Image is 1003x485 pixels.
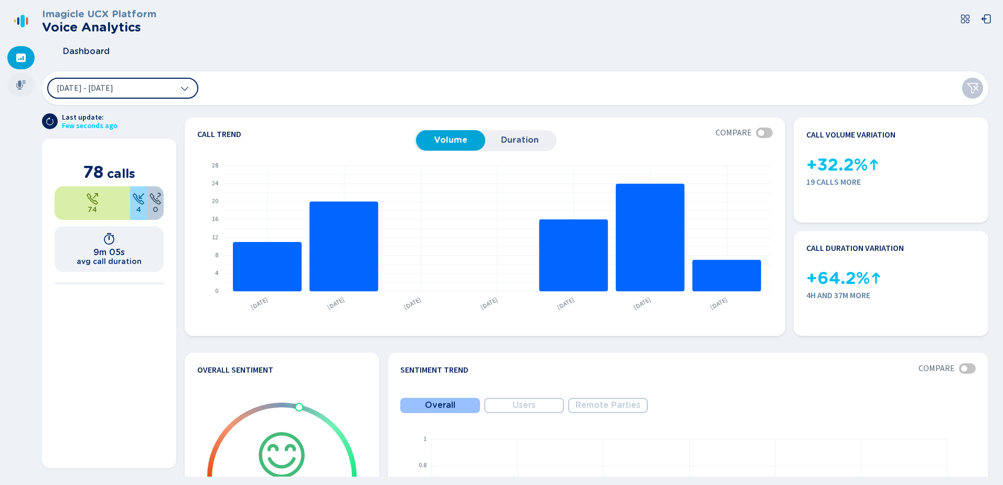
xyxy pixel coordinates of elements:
[575,400,641,410] span: Remote Parties
[103,233,115,245] svg: timer
[93,247,125,257] h1: 9m 05s
[16,80,26,90] svg: mic-fill
[870,272,882,284] svg: kpi-up
[62,113,118,122] span: Last update:
[197,365,273,375] h4: Overall Sentiment
[716,128,752,138] span: Compare
[513,400,536,410] span: Users
[257,430,307,480] svg: icon-emoji-smile
[402,295,423,312] text: [DATE]
[215,269,218,278] text: 4
[130,186,147,220] div: 5.13%
[212,161,218,170] text: 28
[568,398,648,413] button: Remote Parties
[42,20,156,35] h2: Voice Analytics
[212,215,218,224] text: 16
[806,155,868,175] span: +32.2%
[806,244,904,253] h4: Call duration variation
[962,78,983,99] button: Clear filters
[556,295,576,312] text: [DATE]
[400,398,480,413] button: Overall
[7,73,35,97] div: Recordings
[215,287,218,296] text: 0
[16,52,26,63] svg: dashboard-filled
[806,291,976,300] span: 4h and 37m more
[632,295,653,312] text: [DATE]
[136,205,141,214] span: 4
[83,162,103,182] span: 78
[490,135,549,145] span: Duration
[485,130,554,150] button: Duration
[47,78,198,99] button: [DATE] - [DATE]
[400,365,468,375] h4: Sentiment Trend
[107,166,135,181] span: calls
[77,257,142,266] h2: avg call duration
[197,130,414,139] h4: Call trend
[484,398,564,413] button: Users
[88,205,97,214] span: 74
[416,130,485,150] button: Volume
[421,135,480,145] span: Volume
[7,46,35,69] div: Dashboard
[149,193,162,205] svg: unknown-call
[806,177,976,187] span: 19 calls more
[42,8,156,20] h3: Imagicle UCX Platform
[212,233,218,242] text: 12
[868,159,880,171] svg: kpi-up
[709,295,729,312] text: [DATE]
[86,193,99,205] svg: telephone-outbound
[63,47,110,56] span: Dashboard
[423,435,426,444] text: 1
[425,400,455,410] span: Overall
[249,295,270,312] text: [DATE]
[326,295,346,312] text: [DATE]
[62,122,118,130] span: Few seconds ago
[981,14,991,24] svg: box-arrow-left
[479,295,499,312] text: [DATE]
[419,461,426,470] text: 0.8
[806,130,895,140] h4: Call volume variation
[919,364,955,373] span: Compare
[212,179,218,188] text: 24
[180,84,189,92] svg: chevron-down
[147,186,164,220] div: 0%
[215,251,218,260] text: 8
[57,84,113,92] span: [DATE] - [DATE]
[212,197,218,206] text: 20
[46,117,54,125] svg: arrow-clockwise
[966,82,979,94] svg: funnel-disabled
[132,193,145,205] svg: telephone-inbound
[153,205,158,214] span: 0
[55,186,130,220] div: 94.87%
[806,269,870,288] span: +64.2%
